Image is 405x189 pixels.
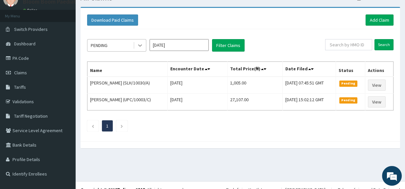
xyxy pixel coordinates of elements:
a: View [368,80,386,91]
td: 1,005.00 [227,77,282,94]
td: 27,107.00 [227,94,282,110]
a: Add Claim [366,14,393,26]
th: Name [87,62,168,77]
span: Pending [339,97,357,103]
a: Next page [120,123,123,129]
th: Encounter Date [168,62,227,77]
input: Select Month and Year [150,39,209,51]
th: Actions [365,62,393,77]
td: [DATE] 07:45:51 GMT [282,77,336,94]
span: Pending [339,81,357,86]
button: Filter Claims [212,39,245,52]
span: Tariffs [14,84,26,90]
a: View [368,96,386,107]
th: Status [336,62,365,77]
a: Page 1 is your current page [106,123,108,129]
td: [PERSON_NAME] (SLH/10030/A) [87,77,168,94]
th: Date Filed [282,62,336,77]
a: Online [23,8,39,12]
td: [DATE] 15:02:12 GMT [282,94,336,110]
span: Claims [14,70,27,76]
span: Tariff Negotiation [14,113,48,119]
th: Total Price(₦) [227,62,282,77]
input: Search by HMO ID [325,39,372,50]
div: PENDING [91,42,107,49]
td: [DATE] [168,77,227,94]
span: Switch Providers [14,26,48,32]
span: Dashboard [14,41,36,47]
input: Search [374,39,393,50]
td: [PERSON_NAME] (UPC/10003/C) [87,94,168,110]
button: Download Paid Claims [87,14,138,26]
a: Previous page [91,123,94,129]
td: [DATE] [168,94,227,110]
